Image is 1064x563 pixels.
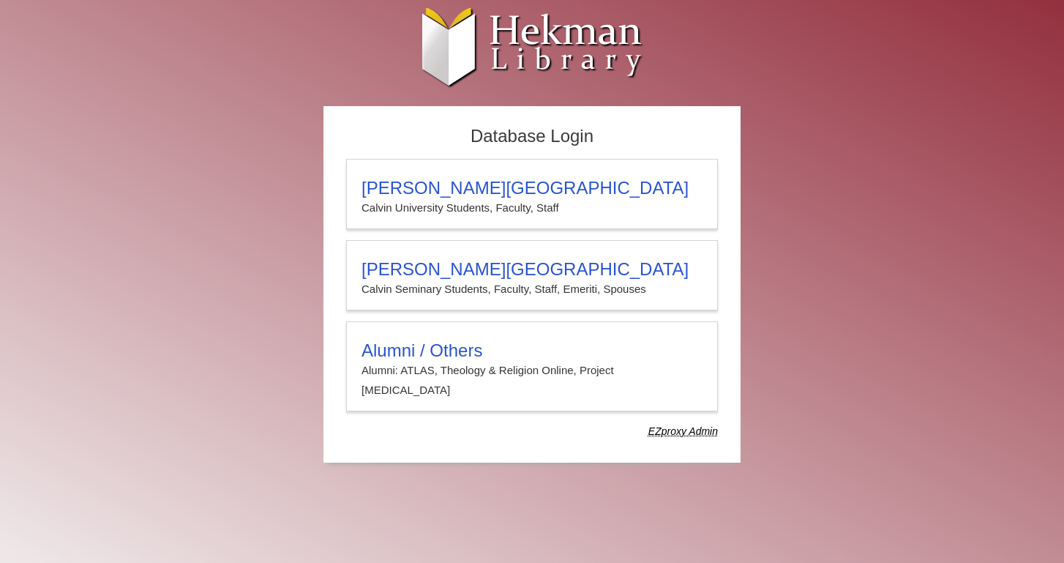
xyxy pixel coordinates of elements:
[339,122,725,152] h2: Database Login
[361,259,703,280] h3: [PERSON_NAME][GEOGRAPHIC_DATA]
[361,280,703,299] p: Calvin Seminary Students, Faculty, Staff, Emeriti, Spouses
[361,178,703,198] h3: [PERSON_NAME][GEOGRAPHIC_DATA]
[346,159,718,229] a: [PERSON_NAME][GEOGRAPHIC_DATA]Calvin University Students, Faculty, Staff
[361,340,703,361] h3: Alumni / Others
[361,198,703,217] p: Calvin University Students, Faculty, Staff
[346,240,718,310] a: [PERSON_NAME][GEOGRAPHIC_DATA]Calvin Seminary Students, Faculty, Staff, Emeriti, Spouses
[648,425,718,437] dfn: Use Alumni login
[361,361,703,400] p: Alumni: ATLAS, Theology & Religion Online, Project [MEDICAL_DATA]
[361,340,703,400] summary: Alumni / OthersAlumni: ATLAS, Theology & Religion Online, Project [MEDICAL_DATA]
